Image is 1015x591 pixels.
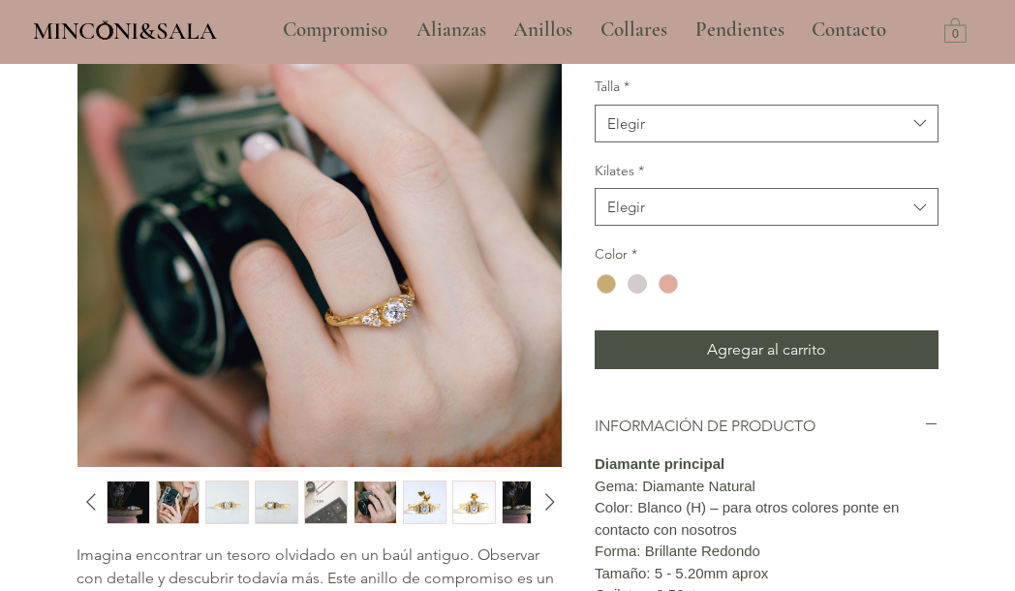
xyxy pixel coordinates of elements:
a: Compromiso [268,6,402,54]
legend: Color [595,245,637,264]
text: 0 [952,28,959,42]
button: Miniatura: Anillo de compromiso estilo vintage: Un clásico inspirado en la naturaleza [502,481,545,524]
img: Miniatura: Anillo de compromiso estilo vintage: Un clásico inspirado en la naturaleza [404,482,446,523]
div: 5 / 10 [304,481,348,524]
div: 9 / 10 [502,481,545,524]
div: Elegir [607,113,645,134]
div: 7 / 10 [403,481,446,524]
a: Pendientes [681,6,797,54]
button: Miniatura: Anillo de compromiso estilo vintage: Un clásico inspirado en la naturaleza [205,481,249,524]
img: Miniatura: Anillo de compromiso estilo vintage: Un clásico inspirado en la naturaleza [108,482,149,523]
nav: Sitio [231,6,939,54]
button: Miniatura: Anillo de compromiso estilo vintage: Un clásico inspirado en la naturaleza [255,481,298,524]
button: Diapositiva anterior [77,487,102,516]
a: Anillos [499,6,586,54]
div: 8 / 10 [452,481,496,524]
p: Pendientes [686,6,794,54]
img: Miniatura: Anillo de compromiso estilo vintage: Un clásico inspirado en la naturaleza [206,482,248,523]
strong: Diamante principal [595,455,724,472]
a: Alianzas [402,6,499,54]
div: 1 / 10 [107,481,150,524]
img: Miniatura: Anillo de compromiso estilo vintage: Un clásico inspirado en la naturaleza [256,482,297,523]
button: Miniatura: Anillo de compromiso estilo vintage: Un clásico inspirado en la naturaleza [403,481,446,524]
button: Miniatura: Anillo de compromiso estilo vintage: Un clásico inspirado en la naturaleza [107,481,150,524]
button: Miniatura: Anillo de compromiso estilo vintage: Un clásico inspirado en la naturaleza [452,481,496,524]
img: Miniatura: Anillo de compromiso estilo vintage: Un clásico inspirado en la naturaleza [157,482,199,523]
button: Miniatura: Anillo de compromiso estilo vintage: Un clásico inspirado en la naturaleza [304,481,348,524]
a: Contacto [797,6,902,54]
button: Agregar al carrito [595,330,938,369]
p: Collares [591,6,677,54]
div: 6 / 10 [354,481,397,524]
p: Gema: Diamante Natural [595,476,938,498]
p: Color: Blanco (H) – para otros colores ponte en contacto con nosotros [595,497,938,541]
button: Kilates [595,188,938,226]
div: 4 / 10 [255,481,298,524]
label: Talla [595,78,938,97]
span: Agregar al carrito [707,338,826,361]
p: Contacto [802,6,896,54]
img: Miniatura: Anillo de compromiso estilo vintage: Un clásico inspirado en la naturaleza [453,482,495,523]
img: Minconi Sala [97,20,113,40]
p: Tamaño: 5 - 5.20mm aprox [595,563,938,585]
img: Miniatura: Anillo de compromiso estilo vintage: Un clásico inspirado en la naturaleza [354,482,396,523]
p: Forma: Brillante Redondo [595,541,938,563]
p: Alianzas [407,6,496,54]
a: Collares [586,6,681,54]
img: Miniatura: Anillo de compromiso estilo vintage: Un clásico inspirado en la naturaleza [305,482,347,523]
div: 3 / 10 [205,481,249,524]
div: 2 / 10 [156,481,200,524]
button: Diapositiva siguiente [536,487,561,516]
div: Elegir [607,197,645,217]
img: Miniatura: Anillo de compromiso estilo vintage: Un clásico inspirado en la naturaleza [503,482,544,523]
button: INFORMACIÓN DE PRODUCTO [595,416,938,437]
p: Anillos [504,6,582,54]
a: Carrito con 0 ítems [944,16,967,43]
h2: INFORMACIÓN DE PRODUCTO [595,416,924,437]
p: Compromiso [273,6,397,54]
label: Kilates [595,162,938,181]
button: Talla [595,105,938,142]
button: Miniatura: Anillo de compromiso estilo vintage: Un clásico inspirado en la naturaleza [354,481,397,524]
button: Miniatura: Anillo de compromiso estilo vintage: Un clásico inspirado en la naturaleza [156,481,200,524]
a: MINCONI&SALA [33,13,217,45]
span: MINCONI&SALA [33,16,217,46]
